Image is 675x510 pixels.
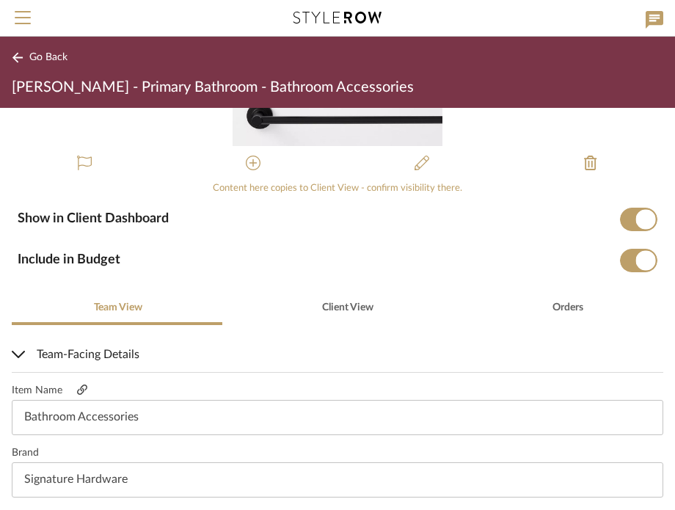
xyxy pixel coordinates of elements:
input: Enter Item Name [12,400,663,435]
span: Go Back [29,51,67,64]
span: Client View [322,302,373,313]
label: Item Name [12,385,663,397]
span: Orders [552,302,583,313]
label: Brand [12,447,663,459]
span: Include in Budget [18,253,120,266]
span: [PERSON_NAME] - Primary Bathroom - Bathroom Accessories [12,79,414,96]
span: Show in Client Dashboard [18,212,169,225]
div: Content here copies to Client View - confirm visibility there. [12,181,663,196]
span: Team-Facing Details [12,346,657,363]
span: Team View [94,302,142,313]
button: Go Back [12,48,73,67]
input: Enter Brand [12,462,663,498]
